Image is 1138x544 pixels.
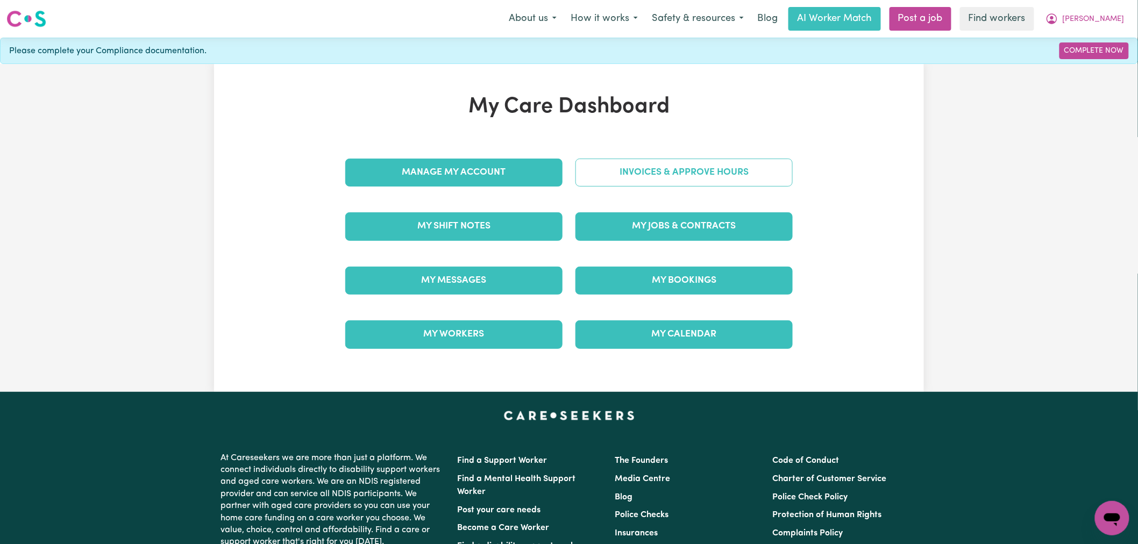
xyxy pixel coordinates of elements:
[575,267,793,295] a: My Bookings
[457,456,547,465] a: Find a Support Worker
[1095,501,1129,535] iframe: Button to launch messaging window
[615,493,632,502] a: Blog
[564,8,645,30] button: How it works
[1063,13,1125,25] span: [PERSON_NAME]
[615,475,670,483] a: Media Centre
[345,212,563,240] a: My Shift Notes
[615,529,658,538] a: Insurances
[345,267,563,295] a: My Messages
[615,511,668,519] a: Police Checks
[457,475,575,496] a: Find a Mental Health Support Worker
[339,94,799,120] h1: My Care Dashboard
[502,8,564,30] button: About us
[960,7,1034,31] a: Find workers
[345,320,563,348] a: My Workers
[645,8,751,30] button: Safety & resources
[575,212,793,240] a: My Jobs & Contracts
[457,524,549,532] a: Become a Care Worker
[504,411,635,420] a: Careseekers home page
[890,7,951,31] a: Post a job
[773,511,882,519] a: Protection of Human Rights
[773,456,840,465] a: Code of Conduct
[773,493,848,502] a: Police Check Policy
[1039,8,1132,30] button: My Account
[9,45,207,58] span: Please complete your Compliance documentation.
[575,320,793,348] a: My Calendar
[1059,42,1129,59] a: Complete Now
[788,7,881,31] a: AI Worker Match
[773,475,887,483] a: Charter of Customer Service
[457,506,540,514] a: Post your care needs
[345,159,563,187] a: Manage My Account
[575,159,793,187] a: Invoices & Approve Hours
[615,456,668,465] a: The Founders
[751,7,784,31] a: Blog
[773,529,843,538] a: Complaints Policy
[6,6,46,31] a: Careseekers logo
[6,9,46,28] img: Careseekers logo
